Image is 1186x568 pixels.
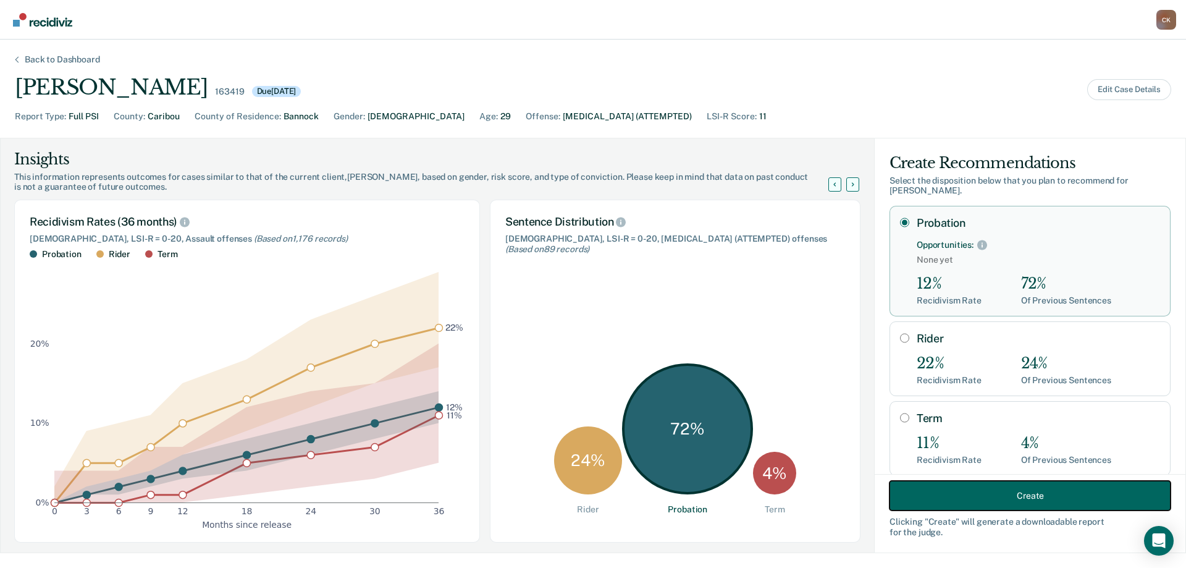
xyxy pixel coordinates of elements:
div: Insights [14,150,843,169]
text: 11% [447,410,462,420]
div: Due [DATE] [252,86,301,97]
text: 22% [445,323,463,333]
text: 0% [36,498,49,507]
label: Probation [917,216,1160,230]
label: Term [917,412,1160,425]
div: Probation [668,504,707,515]
div: Age : [479,110,498,123]
div: Sentence Distribution [505,215,845,229]
g: text [445,323,463,420]
text: 12% [446,402,463,412]
div: Recidivism Rate [917,295,982,306]
div: [DEMOGRAPHIC_DATA], LSI-R = 0-20, [MEDICAL_DATA] (ATTEMPTED) offenses [505,234,845,255]
div: 11 [759,110,767,123]
div: Probation [42,249,82,260]
text: 20% [30,338,49,348]
div: Recidivism Rate [917,375,982,386]
div: Term [158,249,177,260]
label: Rider [917,332,1160,345]
div: 11% [917,434,982,452]
text: 36 [434,506,445,516]
div: 29 [500,110,511,123]
div: [PERSON_NAME] [15,75,208,100]
div: Report Type : [15,110,66,123]
div: C K [1156,10,1176,30]
div: 72% [1021,275,1111,293]
g: x-axis tick label [52,506,444,516]
div: Of Previous Sentences [1021,375,1111,386]
button: Edit Case Details [1087,79,1171,100]
div: Caribou [148,110,180,123]
div: 72 % [622,363,753,494]
g: area [54,272,439,502]
button: Profile dropdown button [1156,10,1176,30]
div: Offense : [526,110,560,123]
button: Create [889,481,1171,511]
div: 22% [917,355,982,373]
g: y-axis tick label [30,338,49,507]
text: 6 [116,506,122,516]
div: Recidivism Rate [917,455,982,465]
div: Back to Dashboard [10,54,115,65]
div: 4% [1021,434,1111,452]
div: Bannock [284,110,319,123]
div: Rider [109,249,130,260]
text: Months since release [202,519,292,529]
text: 18 [242,506,253,516]
div: Gender : [334,110,365,123]
div: 4 % [753,452,796,495]
div: County : [114,110,145,123]
g: dot [51,324,443,506]
text: 9 [148,506,154,516]
text: 10% [30,418,49,428]
span: (Based on 89 records ) [505,244,589,254]
div: Full PSI [69,110,99,123]
text: 3 [84,506,90,516]
div: [DEMOGRAPHIC_DATA] [368,110,465,123]
div: LSI-R Score : [707,110,757,123]
div: Create Recommendations [889,153,1171,173]
div: Term [765,504,784,515]
text: 30 [369,506,381,516]
text: 24 [305,506,316,516]
div: 12% [917,275,982,293]
div: Of Previous Sentences [1021,295,1111,306]
div: Select the disposition below that you plan to recommend for [PERSON_NAME] . [889,176,1171,197]
div: Opportunities: [917,240,974,250]
img: Recidiviz [13,13,72,27]
div: 24% [1021,355,1111,373]
div: [MEDICAL_DATA] (ATTEMPTED) [563,110,692,123]
div: This information represents outcomes for cases similar to that of the current client, [PERSON_NAM... [14,172,843,193]
div: 24 % [554,426,622,494]
text: 0 [52,506,57,516]
div: Clicking " Create " will generate a downloadable report for the judge. [889,517,1171,538]
div: Of Previous Sentences [1021,455,1111,465]
div: Recidivism Rates (36 months) [30,215,465,229]
g: x-axis label [202,519,292,529]
div: County of Residence : [195,110,281,123]
div: Open Intercom Messenger [1144,526,1174,556]
span: None yet [917,255,1160,265]
div: Rider [577,504,599,515]
span: (Based on 1,176 records ) [254,234,348,244]
div: 163419 [215,87,244,97]
div: [DEMOGRAPHIC_DATA], LSI-R = 0-20, Assault offenses [30,234,465,244]
text: 12 [177,506,188,516]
